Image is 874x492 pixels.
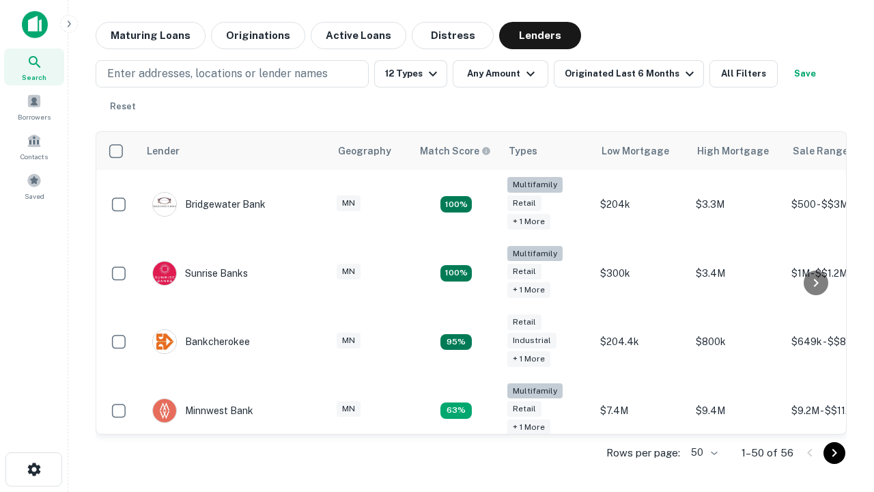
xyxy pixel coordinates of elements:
td: $300k [593,239,689,308]
span: Contacts [20,151,48,162]
a: Saved [4,167,64,204]
div: MN [337,264,361,279]
div: Retail [507,264,541,279]
button: Enter addresses, locations or lender names [96,60,369,87]
div: Sunrise Banks [152,261,248,286]
th: Low Mortgage [593,132,689,170]
img: capitalize-icon.png [22,11,48,38]
div: Types [509,143,537,159]
th: High Mortgage [689,132,785,170]
div: Originated Last 6 Months [565,66,698,82]
td: $9.4M [689,377,785,446]
img: picture [153,399,176,422]
td: $3.3M [689,170,785,239]
button: Originations [211,22,305,49]
th: Geography [330,132,412,170]
div: Retail [507,314,541,330]
button: Maturing Loans [96,22,206,49]
button: Reset [101,93,145,120]
p: 1–50 of 56 [742,445,793,461]
div: Industrial [507,333,556,348]
div: Minnwest Bank [152,398,253,423]
div: Matching Properties: 17, hasApolloMatch: undefined [440,196,472,213]
img: picture [153,330,176,353]
img: picture [153,262,176,285]
button: Any Amount [453,60,548,87]
span: Saved [25,191,44,202]
div: 50 [686,443,720,463]
a: Borrowers [4,88,64,125]
div: Lender [147,143,180,159]
div: High Mortgage [697,143,769,159]
div: Retail [507,195,541,211]
div: Bridgewater Bank [152,192,266,217]
div: Sale Range [793,143,848,159]
div: MN [337,401,361,417]
iframe: Chat Widget [806,339,874,405]
p: Rows per page: [606,445,680,461]
button: Distress [412,22,494,49]
th: Capitalize uses an advanced AI algorithm to match your search with the best lender. The match sco... [412,132,501,170]
button: Active Loans [311,22,406,49]
div: MN [337,195,361,211]
td: $204k [593,170,689,239]
td: $3.4M [689,239,785,308]
button: 12 Types [374,60,447,87]
div: Matching Properties: 9, hasApolloMatch: undefined [440,334,472,351]
img: picture [153,193,176,216]
th: Lender [139,132,330,170]
div: Matching Properties: 10, hasApolloMatch: undefined [440,265,472,282]
button: Go to next page [823,442,845,464]
td: $7.4M [593,377,689,446]
td: $204.4k [593,307,689,377]
td: $800k [689,307,785,377]
button: Originated Last 6 Months [554,60,704,87]
th: Types [501,132,593,170]
div: + 1 more [507,351,550,367]
div: MN [337,333,361,348]
div: Capitalize uses an advanced AI algorithm to match your search with the best lender. The match sco... [420,143,491,159]
button: Save your search to get updates of matches that match your search criteria. [783,60,827,87]
p: Enter addresses, locations or lender names [107,66,328,82]
div: + 1 more [507,420,550,435]
span: Borrowers [18,111,51,122]
a: Contacts [4,128,64,165]
button: All Filters [709,60,778,87]
div: + 1 more [507,282,550,298]
div: Geography [338,143,391,159]
div: Retail [507,401,541,417]
div: Matching Properties: 6, hasApolloMatch: undefined [440,402,472,419]
button: Lenders [499,22,581,49]
div: Low Mortgage [602,143,669,159]
div: Multifamily [507,383,563,399]
div: Multifamily [507,246,563,262]
div: Bankcherokee [152,329,250,354]
div: Multifamily [507,177,563,193]
div: + 1 more [507,214,550,230]
a: Search [4,49,64,85]
span: Search [22,72,46,83]
h6: Match Score [420,143,488,159]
